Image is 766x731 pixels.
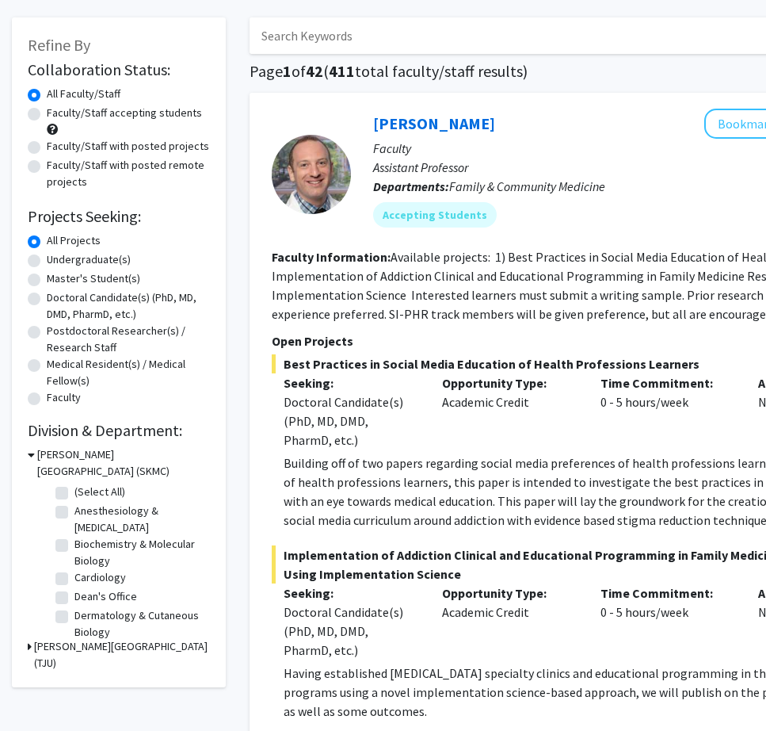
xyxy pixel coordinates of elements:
[37,446,210,480] h3: [PERSON_NAME][GEOGRAPHIC_DATA] (SKMC)
[28,60,210,79] h2: Collaboration Status:
[600,373,735,392] p: Time Commitment:
[284,584,418,603] p: Seeking:
[74,569,126,586] label: Cardiology
[283,61,292,81] span: 1
[47,323,210,356] label: Postdoctoral Researcher(s) / Research Staff
[373,113,495,133] a: [PERSON_NAME]
[442,584,577,603] p: Opportunity Type:
[329,61,355,81] span: 411
[74,503,206,536] label: Anesthesiology & [MEDICAL_DATA]
[306,61,323,81] span: 42
[47,270,140,287] label: Master's Student(s)
[272,249,391,265] b: Faculty Information:
[47,86,120,102] label: All Faculty/Staff
[449,178,605,194] span: Family & Community Medicine
[600,584,735,603] p: Time Commitment:
[47,157,210,190] label: Faculty/Staff with posted remote projects
[589,373,747,450] div: 0 - 5 hours/week
[47,232,101,249] label: All Projects
[12,660,67,719] iframe: Chat
[284,603,418,660] div: Doctoral Candidate(s) (PhD, MD, DMD, PharmD, etc.)
[373,178,449,194] b: Departments:
[47,389,81,406] label: Faculty
[373,202,497,228] mat-chip: Accepting Students
[47,105,202,121] label: Faculty/Staff accepting students
[589,584,747,660] div: 0 - 5 hours/week
[28,35,90,55] span: Refine By
[47,251,131,268] label: Undergraduate(s)
[47,356,210,389] label: Medical Resident(s) / Medical Fellow(s)
[74,536,206,569] label: Biochemistry & Molecular Biology
[430,584,589,660] div: Academic Credit
[47,138,209,155] label: Faculty/Staff with posted projects
[47,289,210,323] label: Doctoral Candidate(s) (PhD, MD, DMD, PharmD, etc.)
[284,373,418,392] p: Seeking:
[74,484,125,500] label: (Select All)
[74,588,137,605] label: Dean's Office
[34,638,210,672] h3: [PERSON_NAME][GEOGRAPHIC_DATA] (TJU)
[28,207,210,226] h2: Projects Seeking:
[284,392,418,450] div: Doctoral Candidate(s) (PhD, MD, DMD, PharmD, etc.)
[28,421,210,440] h2: Division & Department:
[74,607,206,641] label: Dermatology & Cutaneous Biology
[442,373,577,392] p: Opportunity Type:
[430,373,589,450] div: Academic Credit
